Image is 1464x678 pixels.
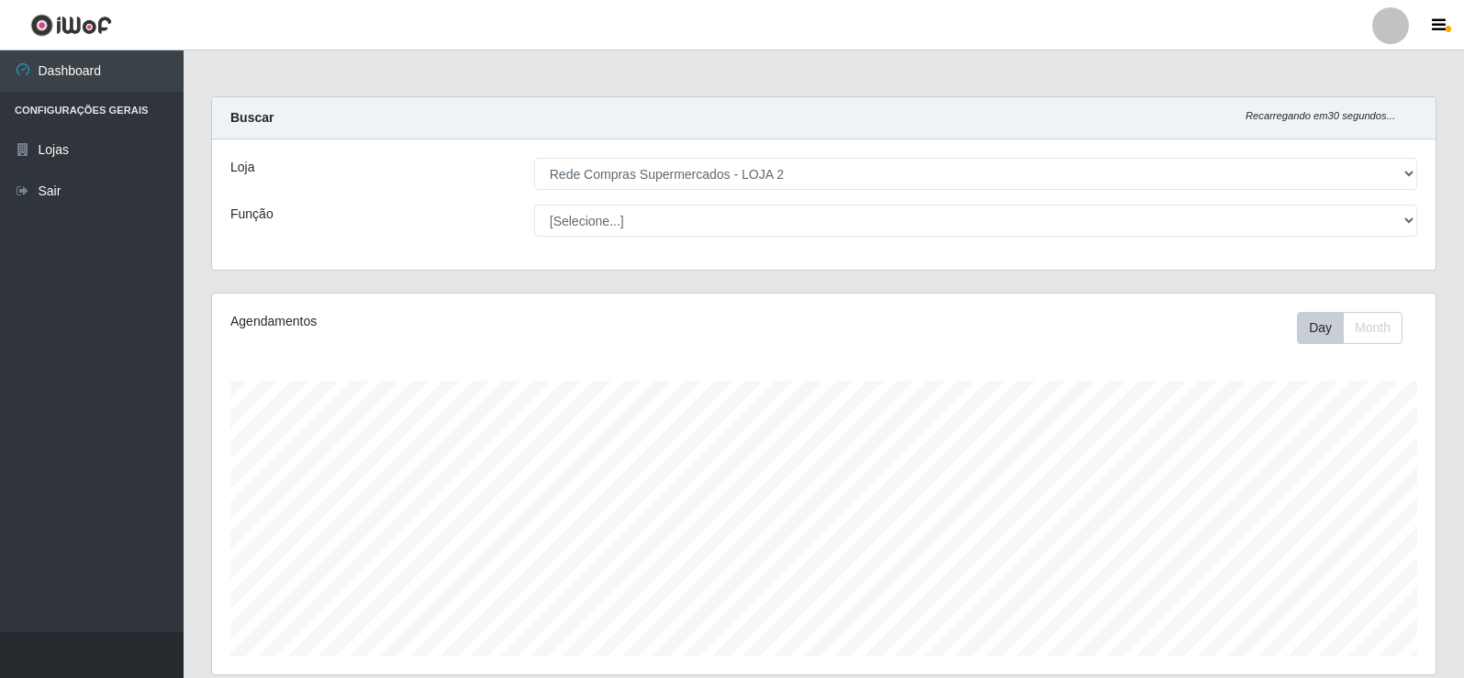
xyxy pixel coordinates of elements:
[230,158,254,177] label: Loja
[30,14,112,37] img: CoreUI Logo
[1297,312,1417,344] div: Toolbar with button groups
[230,110,274,125] strong: Buscar
[1246,110,1395,121] i: Recarregando em 30 segundos...
[230,312,709,331] div: Agendamentos
[1297,312,1403,344] div: First group
[1343,312,1403,344] button: Month
[1297,312,1344,344] button: Day
[230,205,274,224] label: Função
